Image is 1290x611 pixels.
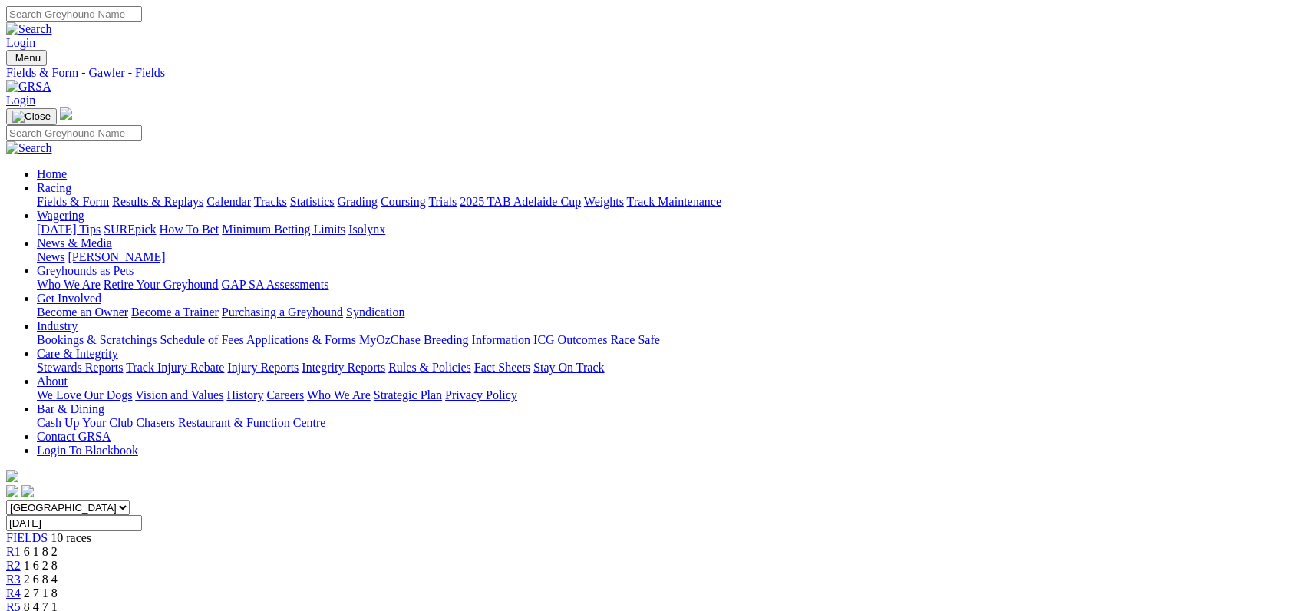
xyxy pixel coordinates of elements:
a: Injury Reports [227,361,299,374]
a: Schedule of Fees [160,333,243,346]
a: Wagering [37,209,84,222]
a: Industry [37,319,78,332]
a: Tracks [254,195,287,208]
a: Retire Your Greyhound [104,278,219,291]
button: Toggle navigation [6,50,47,66]
a: Results & Replays [112,195,203,208]
div: Racing [37,195,1284,209]
a: Strategic Plan [374,388,442,401]
a: Fact Sheets [474,361,530,374]
a: Breeding Information [424,333,530,346]
div: Care & Integrity [37,361,1284,375]
a: Grading [338,195,378,208]
img: logo-grsa-white.png [6,470,18,482]
a: Syndication [346,305,404,319]
a: MyOzChase [359,333,421,346]
a: R4 [6,586,21,599]
a: Racing [37,181,71,194]
a: Who We Are [307,388,371,401]
a: Calendar [206,195,251,208]
a: Chasers Restaurant & Function Centre [136,416,325,429]
a: Race Safe [610,333,659,346]
a: Track Injury Rebate [126,361,224,374]
a: Contact GRSA [37,430,111,443]
a: FIELDS [6,531,48,544]
a: Who We Are [37,278,101,291]
a: Weights [584,195,624,208]
span: Menu [15,52,41,64]
a: Stay On Track [533,361,604,374]
div: About [37,388,1284,402]
button: Toggle navigation [6,108,57,125]
a: We Love Our Dogs [37,388,132,401]
a: R2 [6,559,21,572]
a: News & Media [37,236,112,249]
a: News [37,250,64,263]
div: Wagering [37,223,1284,236]
img: Close [12,111,51,123]
span: 2 7 1 8 [24,586,58,599]
div: News & Media [37,250,1284,264]
a: History [226,388,263,401]
div: Greyhounds as Pets [37,278,1284,292]
a: Cash Up Your Club [37,416,133,429]
a: About [37,375,68,388]
img: Search [6,141,52,155]
a: Privacy Policy [445,388,517,401]
a: Fields & Form [37,195,109,208]
div: Get Involved [37,305,1284,319]
img: twitter.svg [21,485,34,497]
a: Minimum Betting Limits [222,223,345,236]
a: How To Bet [160,223,219,236]
img: facebook.svg [6,485,18,497]
a: Trials [428,195,457,208]
a: Applications & Forms [246,333,356,346]
a: Statistics [290,195,335,208]
a: R1 [6,545,21,558]
span: 6 1 8 2 [24,545,58,558]
a: Home [37,167,67,180]
a: Purchasing a Greyhound [222,305,343,319]
a: Isolynx [348,223,385,236]
a: Coursing [381,195,426,208]
a: Login To Blackbook [37,444,138,457]
a: R3 [6,573,21,586]
a: Vision and Values [135,388,223,401]
a: Integrity Reports [302,361,385,374]
a: Login [6,94,35,107]
a: Careers [266,388,304,401]
span: 1 6 2 8 [24,559,58,572]
a: Greyhounds as Pets [37,264,134,277]
div: Industry [37,333,1284,347]
a: Rules & Policies [388,361,471,374]
img: GRSA [6,80,51,94]
a: [DATE] Tips [37,223,101,236]
a: Bookings & Scratchings [37,333,157,346]
a: Get Involved [37,292,101,305]
img: Search [6,22,52,36]
a: ICG Outcomes [533,333,607,346]
a: GAP SA Assessments [222,278,329,291]
input: Search [6,6,142,22]
a: Stewards Reports [37,361,123,374]
input: Select date [6,515,142,531]
a: Fields & Form - Gawler - Fields [6,66,1284,80]
img: logo-grsa-white.png [60,107,72,120]
a: Bar & Dining [37,402,104,415]
input: Search [6,125,142,141]
a: [PERSON_NAME] [68,250,165,263]
span: 2 6 8 4 [24,573,58,586]
a: 2025 TAB Adelaide Cup [460,195,581,208]
a: Care & Integrity [37,347,118,360]
a: Become an Owner [37,305,128,319]
a: Login [6,36,35,49]
div: Bar & Dining [37,416,1284,430]
a: Track Maintenance [627,195,721,208]
a: SUREpick [104,223,156,236]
